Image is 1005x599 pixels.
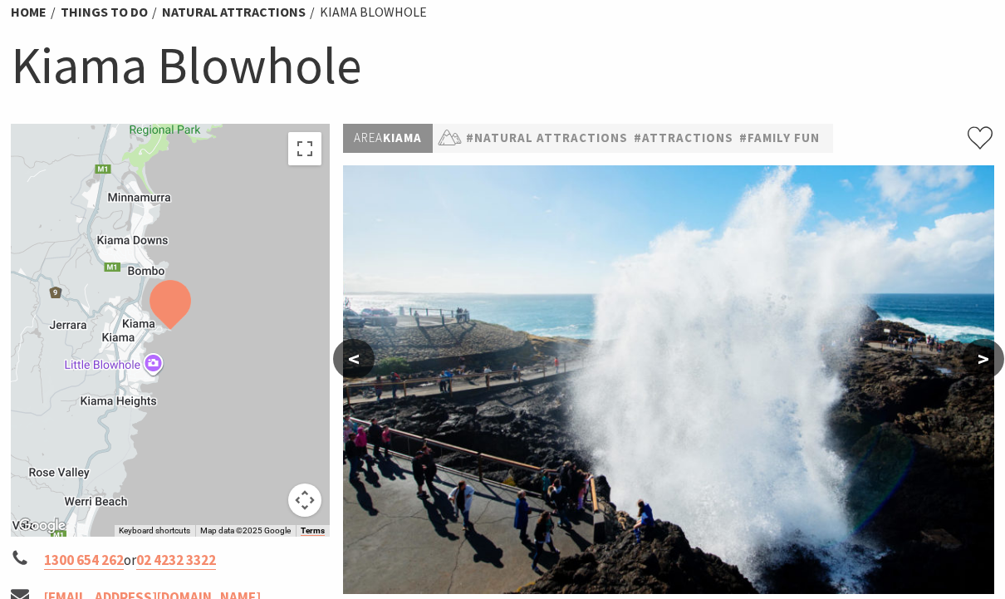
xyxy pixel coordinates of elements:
li: Kiama Blowhole [320,2,427,23]
h1: Kiama Blowhole [11,32,994,99]
a: Things To Do [61,3,148,21]
a: 02 4232 3322 [136,551,216,570]
a: 1300 654 262 [44,551,124,570]
p: Kiama [343,124,433,153]
a: #Natural Attractions [466,128,628,149]
button: < [333,339,375,379]
img: Close up of the Kiama Blowhole [343,165,994,594]
a: Click to see this area on Google Maps [15,515,70,537]
a: #Family Fun [739,128,820,149]
button: Toggle fullscreen view [288,132,321,165]
a: Home [11,3,47,21]
img: Google [15,515,70,537]
a: Terms [301,526,325,536]
span: Map data ©2025 Google [200,526,291,535]
span: Area [354,130,383,145]
a: #Attractions [634,128,733,149]
a: Natural Attractions [162,3,306,21]
button: Keyboard shortcuts [119,525,190,537]
li: or [11,549,330,572]
button: > [963,339,1004,379]
button: Map camera controls [288,484,321,517]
